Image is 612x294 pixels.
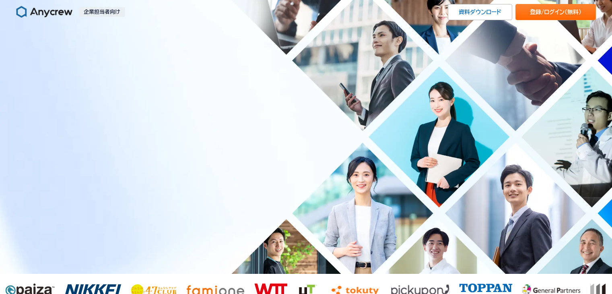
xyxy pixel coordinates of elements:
[16,6,72,19] img: Anycrew
[515,4,596,20] a: 登録/ログイン（無料）
[79,7,125,17] p: 企業担当者向け
[565,9,581,15] span: （無料）
[448,4,512,20] a: 資料ダウンロード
